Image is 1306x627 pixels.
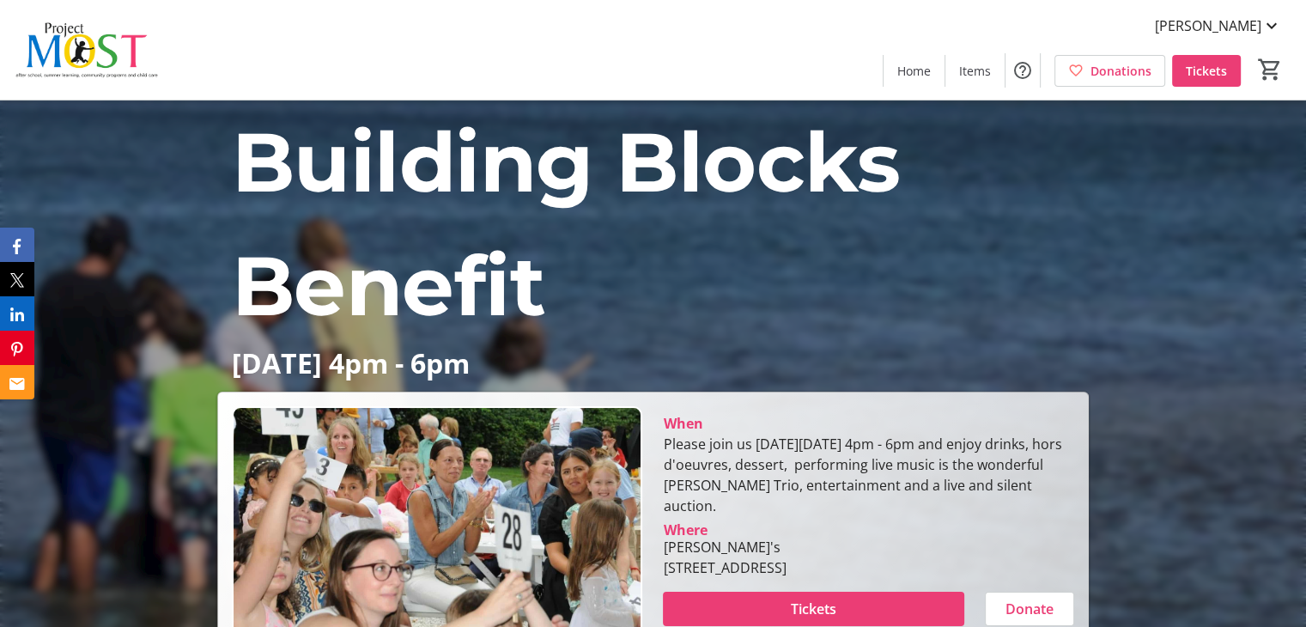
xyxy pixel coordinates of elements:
[1254,54,1285,85] button: Cart
[10,7,163,93] img: Project MOST Inc.'s Logo
[1090,62,1151,80] span: Donations
[1172,55,1241,87] a: Tickets
[1054,55,1165,87] a: Donations
[663,434,1073,516] div: Please join us [DATE][DATE] 4pm - 6pm and enjoy drinks, hors d'oeuvres, dessert, performing live ...
[663,413,702,434] div: When
[231,112,900,336] span: Building Blocks Benefit
[1141,12,1296,40] button: [PERSON_NAME]
[1155,15,1261,36] span: [PERSON_NAME]
[897,62,931,80] span: Home
[663,537,786,557] div: [PERSON_NAME]'s
[663,592,963,626] button: Tickets
[231,348,1074,378] p: [DATE] 4pm - 6pm
[945,55,1005,87] a: Items
[985,592,1074,626] button: Donate
[791,599,836,619] span: Tickets
[663,557,786,578] div: [STREET_ADDRESS]
[1005,53,1040,88] button: Help
[663,523,707,537] div: Where
[884,55,945,87] a: Home
[1186,62,1227,80] span: Tickets
[959,62,991,80] span: Items
[1005,599,1054,619] span: Donate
